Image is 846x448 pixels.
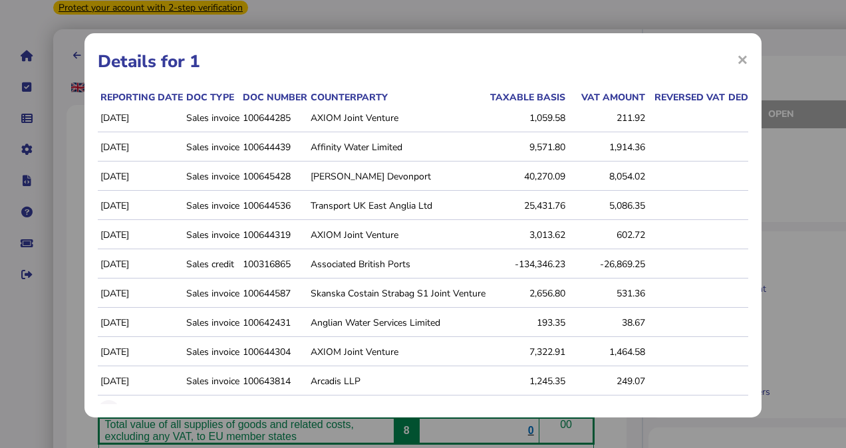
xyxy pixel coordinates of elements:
[240,251,308,279] td: 100316865
[98,90,184,104] th: Reporting date
[184,192,240,220] td: Sales invoice
[569,346,645,358] div: 1,464.58
[184,338,240,366] td: Sales invoice
[98,280,184,308] td: [DATE]
[569,287,645,300] div: 531.36
[98,50,748,73] h1: Details for 1
[98,368,184,395] td: [DATE]
[240,368,308,395] td: 100643814
[240,90,308,104] th: Doc number
[569,112,645,124] div: 211.92
[489,91,565,104] div: Taxable basis
[308,221,486,249] td: AXIOM Joint Venture
[308,163,486,191] td: [PERSON_NAME] Devonport
[240,163,308,191] td: 100645428
[184,368,240,395] td: Sales invoice
[569,229,645,241] div: 602.72
[240,134,308,162] td: 100644439
[184,309,240,337] td: Sales invoice
[184,134,240,162] td: Sales invoice
[489,258,565,271] div: -134,346.23
[184,104,240,132] td: Sales invoice
[308,338,486,366] td: AXIOM Joint Venture
[648,91,725,104] div: Reversed VAT
[98,192,184,220] td: [DATE]
[489,346,565,358] div: 7,322.91
[240,280,308,308] td: 100644587
[569,316,645,329] div: 38.67
[98,338,184,366] td: [DATE]
[98,163,184,191] td: [DATE]
[569,258,645,271] div: -26,869.25
[98,400,120,422] button: Export table data to Excel
[489,316,565,329] div: 193.35
[489,141,565,154] div: 9,571.80
[98,134,184,162] td: [DATE]
[240,104,308,132] td: 100644285
[489,199,565,212] div: 25,431.76
[569,375,645,388] div: 249.07
[569,91,645,104] div: VAT amount
[184,251,240,279] td: Sales credit
[489,112,565,124] div: 1,059.58
[569,141,645,154] div: 1,914.36
[308,309,486,337] td: Anglian Water Services Limited
[240,221,308,249] td: 100644319
[308,104,486,132] td: AXIOM Joint Venture
[308,134,486,162] td: Affinity Water Limited
[308,90,486,104] th: Counterparty
[240,309,308,337] td: 100642431
[489,375,565,388] div: 1,245.35
[98,251,184,279] td: [DATE]
[569,199,645,212] div: 5,086.35
[240,192,308,220] td: 100644536
[737,47,748,72] span: ×
[308,192,486,220] td: Transport UK East Anglia Ltd
[569,170,645,183] div: 8,054.02
[184,90,240,104] th: Doc type
[98,104,184,132] td: [DATE]
[728,91,809,104] div: Deductible VAT
[308,280,486,308] td: Skanska Costain Strabag S1 Joint Venture
[489,170,565,183] div: 40,270.09
[240,338,308,366] td: 100644304
[98,309,184,337] td: [DATE]
[98,221,184,249] td: [DATE]
[184,280,240,308] td: Sales invoice
[308,251,486,279] td: Associated British Ports
[308,368,486,395] td: Arcadis LLP
[184,221,240,249] td: Sales invoice
[184,163,240,191] td: Sales invoice
[489,287,565,300] div: 2,656.80
[489,229,565,241] div: 3,013.62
